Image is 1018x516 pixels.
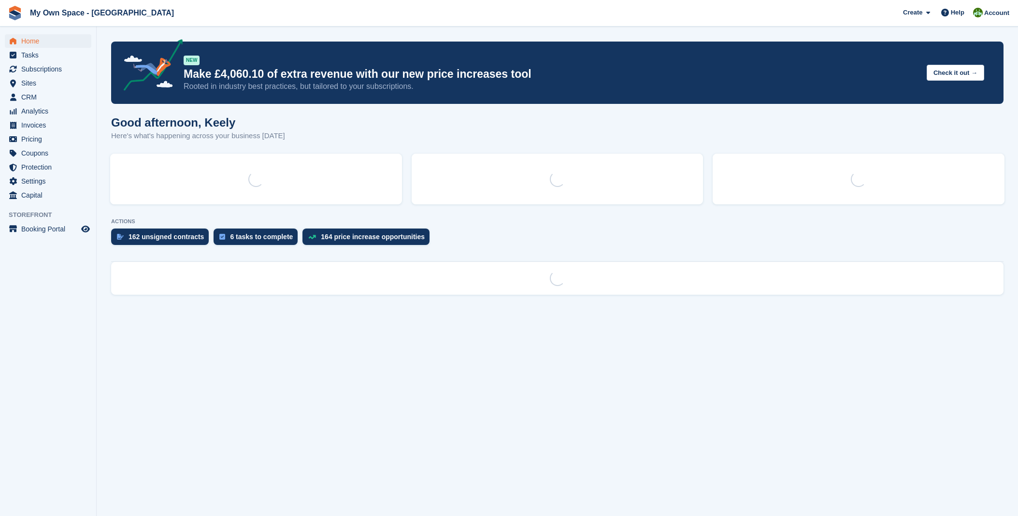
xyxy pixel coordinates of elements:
img: price-adjustments-announcement-icon-8257ccfd72463d97f412b2fc003d46551f7dbcb40ab6d574587a9cd5c0d94... [115,39,183,94]
span: Tasks [21,48,79,62]
div: 164 price increase opportunities [321,233,425,241]
img: contract_signature_icon-13c848040528278c33f63329250d36e43548de30e8caae1d1a13099fd9432cc5.svg [117,234,124,240]
a: menu [5,62,91,76]
a: menu [5,118,91,132]
img: task-75834270c22a3079a89374b754ae025e5fb1db73e45f91037f5363f120a921f8.svg [219,234,225,240]
p: Make £4,060.10 of extra revenue with our new price increases tool [184,67,919,81]
span: Home [21,34,79,48]
span: Invoices [21,118,79,132]
span: Coupons [21,146,79,160]
span: Booking Portal [21,222,79,236]
p: ACTIONS [111,218,1004,225]
img: stora-icon-8386f47178a22dfd0bd8f6a31ec36ba5ce8667c1dd55bd0f319d3a0aa187defe.svg [8,6,22,20]
a: menu [5,132,91,146]
a: menu [5,146,91,160]
a: menu [5,222,91,236]
a: menu [5,188,91,202]
span: Pricing [21,132,79,146]
a: 162 unsigned contracts [111,229,214,250]
span: Analytics [21,104,79,118]
span: Protection [21,160,79,174]
a: menu [5,90,91,104]
span: CRM [21,90,79,104]
a: My Own Space - [GEOGRAPHIC_DATA] [26,5,178,21]
div: 162 unsigned contracts [129,233,204,241]
span: Settings [21,174,79,188]
span: Sites [21,76,79,90]
a: menu [5,34,91,48]
span: Create [903,8,922,17]
a: menu [5,48,91,62]
button: Check it out → [927,65,984,81]
a: 6 tasks to complete [214,229,302,250]
a: menu [5,174,91,188]
img: price_increase_opportunities-93ffe204e8149a01c8c9dc8f82e8f89637d9d84a8eef4429ea346261dce0b2c0.svg [308,235,316,239]
a: menu [5,104,91,118]
span: Subscriptions [21,62,79,76]
img: Keely [973,8,983,17]
span: Capital [21,188,79,202]
a: 164 price increase opportunities [302,229,434,250]
a: menu [5,160,91,174]
span: Help [951,8,964,17]
a: Preview store [80,223,91,235]
span: Account [984,8,1009,18]
p: Here's what's happening across your business [DATE] [111,130,285,142]
p: Rooted in industry best practices, but tailored to your subscriptions. [184,81,919,92]
h1: Good afternoon, Keely [111,116,285,129]
div: NEW [184,56,200,65]
div: 6 tasks to complete [230,233,293,241]
a: menu [5,76,91,90]
span: Storefront [9,210,96,220]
